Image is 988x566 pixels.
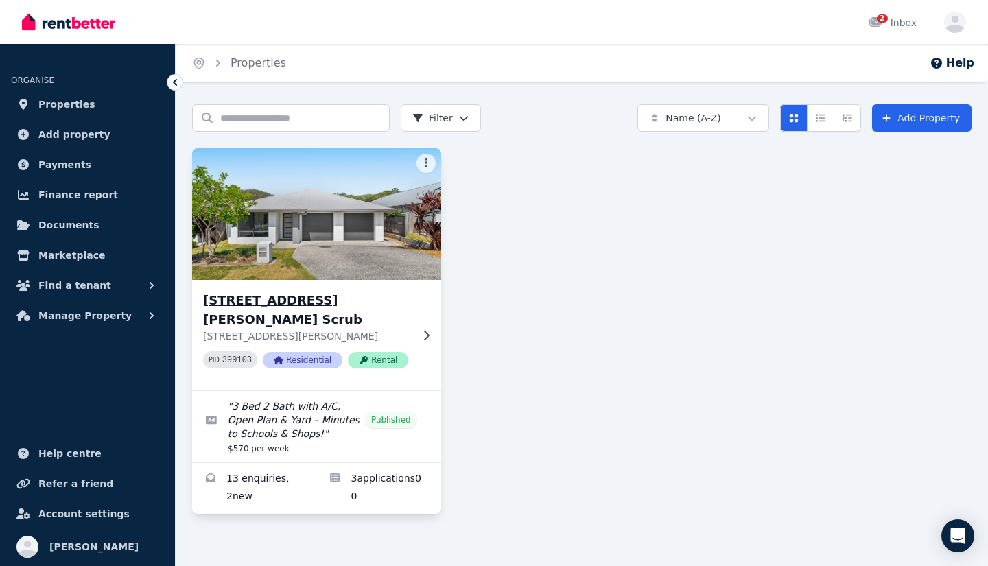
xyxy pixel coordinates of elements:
[11,211,164,239] a: Documents
[807,104,834,132] button: Compact list view
[872,104,972,132] a: Add Property
[38,96,95,113] span: Properties
[930,55,974,71] button: Help
[401,104,481,132] button: Filter
[877,14,888,23] span: 2
[412,111,453,125] span: Filter
[11,470,164,497] a: Refer a friend
[38,277,111,294] span: Find a tenant
[38,247,105,263] span: Marketplace
[11,75,54,85] span: ORGANISE
[209,356,220,364] small: PID
[192,391,441,462] a: Edit listing: 3 Bed 2 Bath with A/C, Open Plan & Yard – Minutes to Schools & Shops!
[38,156,91,173] span: Payments
[203,329,411,343] p: [STREET_ADDRESS][PERSON_NAME]
[38,475,113,492] span: Refer a friend
[11,91,164,118] a: Properties
[38,217,99,233] span: Documents
[316,463,440,514] a: Applications for 1/10 Roselea Ave, Bahrs Scrub
[780,104,861,132] div: View options
[192,463,316,514] a: Enquiries for 1/10 Roselea Ave, Bahrs Scrub
[11,440,164,467] a: Help centre
[348,352,408,368] span: Rental
[416,154,436,173] button: More options
[263,352,342,368] span: Residential
[38,307,132,324] span: Manage Property
[869,16,917,30] div: Inbox
[231,56,286,69] a: Properties
[11,500,164,528] a: Account settings
[38,126,110,143] span: Add property
[11,272,164,299] button: Find a tenant
[11,241,164,269] a: Marketplace
[176,44,303,82] nav: Breadcrumb
[11,181,164,209] a: Finance report
[780,104,808,132] button: Card view
[222,355,252,365] code: 399103
[941,519,974,552] div: Open Intercom Messenger
[38,187,118,203] span: Finance report
[11,151,164,178] a: Payments
[203,291,411,329] h3: [STREET_ADDRESS][PERSON_NAME] Scrub
[186,145,447,283] img: 1/10 Roselea Ave, Bahrs Scrub
[49,539,139,555] span: [PERSON_NAME]
[38,506,130,522] span: Account settings
[637,104,769,132] button: Name (A-Z)
[11,121,164,148] a: Add property
[11,302,164,329] button: Manage Property
[666,111,721,125] span: Name (A-Z)
[192,148,441,390] a: 1/10 Roselea Ave, Bahrs Scrub[STREET_ADDRESS][PERSON_NAME] Scrub[STREET_ADDRESS][PERSON_NAME]PID ...
[22,12,115,32] img: RentBetter
[38,445,102,462] span: Help centre
[834,104,861,132] button: Expanded list view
